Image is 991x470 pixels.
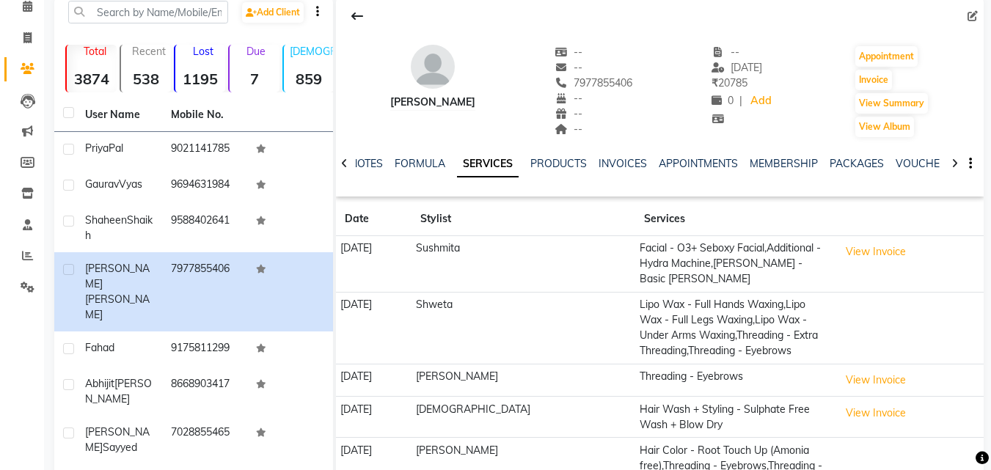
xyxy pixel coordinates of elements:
[85,213,127,227] span: Shaheen
[712,76,747,89] span: 20785
[336,364,412,397] td: [DATE]
[599,157,647,170] a: INVOICES
[555,76,632,89] span: 7977855406
[103,441,137,454] span: Sayyed
[85,341,114,354] span: Fahad
[412,397,635,438] td: [DEMOGRAPHIC_DATA]
[350,157,383,170] a: NOTES
[635,292,834,364] td: Lipo Wax - Full Hands Waxing,Lipo Wax - Full Legs Waxing,Lipo Wax - Under Arms Waxing,Threading -...
[555,61,582,74] span: --
[839,402,913,425] button: View Invoice
[242,2,304,23] a: Add Client
[896,157,954,170] a: VOUCHERS
[555,107,582,120] span: --
[121,70,171,88] strong: 538
[336,236,412,293] td: [DATE]
[412,202,635,236] th: Stylist
[67,70,117,88] strong: 3874
[855,70,892,90] button: Invoice
[555,122,582,136] span: --
[336,292,412,364] td: [DATE]
[85,425,150,454] span: [PERSON_NAME]
[162,132,248,168] td: 9021141785
[659,157,738,170] a: APPOINTMENTS
[750,157,818,170] a: MEMBERSHIP
[635,397,834,438] td: Hair Wash + Styling - Sulphate Free Wash + Blow Dry
[457,151,519,177] a: SERVICES
[162,168,248,204] td: 9694631984
[555,92,582,105] span: --
[336,202,412,236] th: Date
[290,45,334,58] p: [DEMOGRAPHIC_DATA]
[85,377,114,390] span: Abhijit
[119,177,142,191] span: Vyas
[181,45,225,58] p: Lost
[712,76,718,89] span: ₹
[855,46,918,67] button: Appointment
[635,236,834,293] td: Facial - O3+ Seboxy Facial,Additional - Hydra Machine,[PERSON_NAME] - Basic [PERSON_NAME]
[109,142,123,155] span: Pal
[162,204,248,252] td: 9588402641
[855,117,914,137] button: View Album
[635,364,834,397] td: Threading - Eyebrows
[85,142,109,155] span: Priya
[855,93,928,114] button: View Summary
[127,45,171,58] p: Recent
[85,262,150,290] span: [PERSON_NAME]
[839,240,913,263] button: View Invoice
[395,157,445,170] a: FORMULA
[162,252,248,331] td: 7977855406
[635,202,834,236] th: Services
[412,292,635,364] td: Shweta
[712,61,762,74] span: [DATE]
[336,397,412,438] td: [DATE]
[839,369,913,392] button: View Invoice
[233,45,279,58] p: Due
[85,293,150,321] span: [PERSON_NAME]
[712,45,739,59] span: --
[412,236,635,293] td: Sushmita
[412,364,635,397] td: [PERSON_NAME]
[162,331,248,367] td: 9175811299
[748,91,774,111] a: Add
[162,98,248,132] th: Mobile No.
[85,377,152,405] span: [PERSON_NAME]
[162,367,248,416] td: 8668903417
[76,98,162,132] th: User Name
[68,1,228,23] input: Search by Name/Mobile/Email/Code
[162,416,248,464] td: 7028855465
[712,94,734,107] span: 0
[73,45,117,58] p: Total
[739,93,742,109] span: |
[411,45,455,89] img: avatar
[390,95,475,110] div: [PERSON_NAME]
[530,157,587,170] a: PRODUCTS
[175,70,225,88] strong: 1195
[342,2,373,30] div: Back to Client
[555,45,582,59] span: --
[830,157,884,170] a: PACKAGES
[284,70,334,88] strong: 859
[85,177,119,191] span: Gaurav
[230,70,279,88] strong: 7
